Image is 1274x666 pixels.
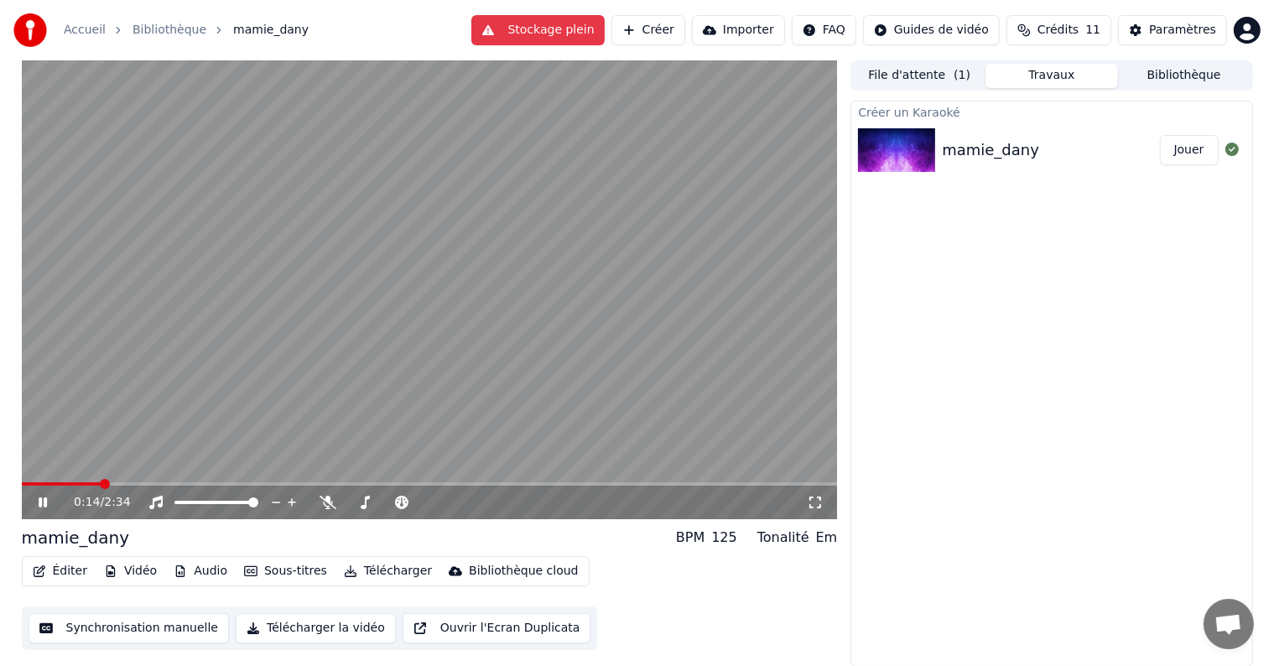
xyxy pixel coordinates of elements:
button: Paramètres [1118,15,1227,45]
button: Télécharger [337,559,439,583]
div: 125 [711,528,737,548]
a: Bibliothèque [133,22,206,39]
div: Paramètres [1149,22,1216,39]
span: mamie_dany [233,22,309,39]
button: FAQ [792,15,856,45]
span: 2:34 [104,494,130,511]
span: 0:14 [74,494,100,511]
div: Ouvrir le chat [1204,599,1254,649]
button: Ouvrir l'Ecran Duplicata [403,613,591,643]
div: Tonalité [757,528,809,548]
div: mamie_dany [942,138,1039,162]
button: Télécharger la vidéo [236,613,396,643]
button: Vidéo [97,559,164,583]
button: Bibliothèque [1118,64,1251,88]
button: Importer [692,15,785,45]
button: Synchronisation manuelle [29,613,230,643]
div: mamie_dany [22,526,130,549]
span: ( 1 ) [954,67,970,84]
button: File d'attente [853,64,985,88]
button: Stockage plein [471,15,605,45]
div: Em [816,528,838,548]
button: Jouer [1160,135,1219,165]
div: Bibliothèque cloud [469,563,578,580]
a: Accueil [64,22,106,39]
button: Audio [167,559,234,583]
div: Créer un Karaoké [851,101,1251,122]
button: Éditer [26,559,94,583]
button: Sous-titres [237,559,334,583]
nav: breadcrumb [64,22,309,39]
button: Travaux [985,64,1118,88]
span: Crédits [1037,22,1079,39]
div: / [74,494,114,511]
img: youka [13,13,47,47]
button: Créer [611,15,685,45]
button: Guides de vidéo [863,15,1000,45]
button: Crédits11 [1006,15,1111,45]
div: BPM [676,528,705,548]
span: 11 [1085,22,1100,39]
